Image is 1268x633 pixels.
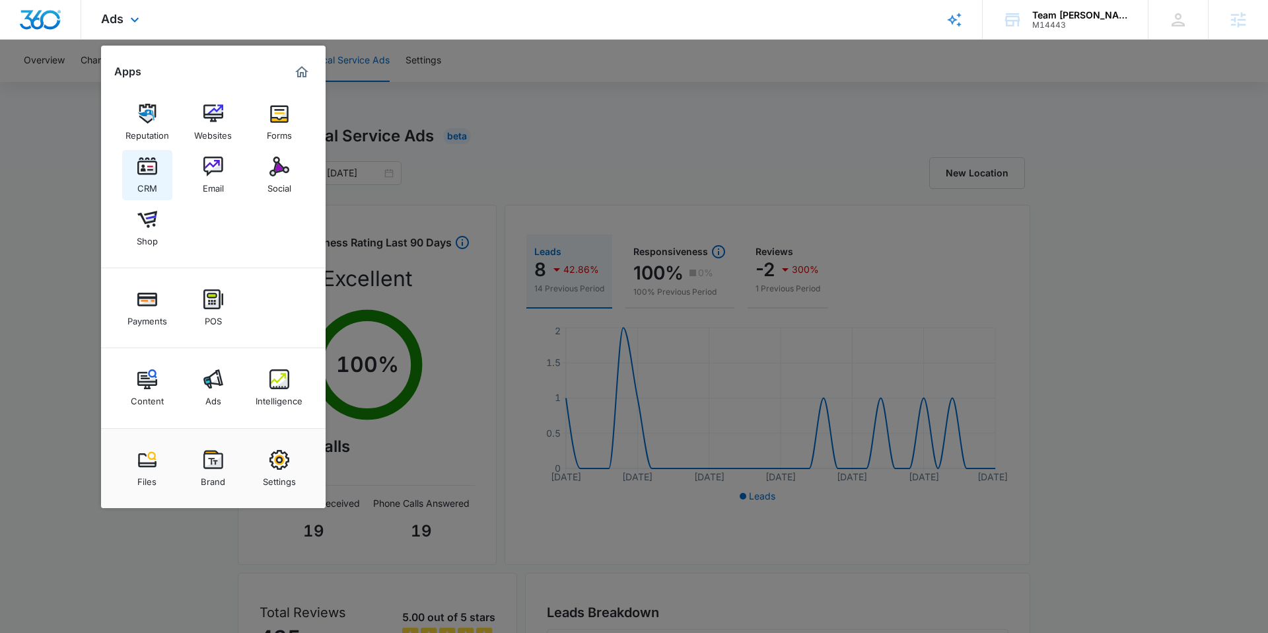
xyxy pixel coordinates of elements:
div: Shop [137,229,158,246]
a: CRM [122,150,172,200]
div: Ads [205,389,221,406]
a: Intelligence [254,363,304,413]
div: account id [1032,20,1129,30]
div: Intelligence [256,389,302,406]
a: POS [188,283,238,333]
div: Settings [263,470,296,487]
div: Files [137,470,157,487]
div: Content [131,389,164,406]
a: Brand [188,443,238,494]
div: Social [267,176,291,194]
a: Settings [254,443,304,494]
div: POS [205,309,222,326]
div: Forms [267,124,292,141]
div: Websites [194,124,232,141]
a: Files [122,443,172,494]
div: Payments [127,309,167,326]
div: account name [1032,10,1129,20]
a: Marketing 360® Dashboard [291,61,312,83]
a: Content [122,363,172,413]
a: Shop [122,203,172,253]
div: CRM [137,176,157,194]
span: Ads [101,12,123,26]
a: Payments [122,283,172,333]
div: Brand [201,470,225,487]
h2: Apps [114,65,141,78]
a: Forms [254,97,304,147]
a: Websites [188,97,238,147]
a: Social [254,150,304,200]
a: Email [188,150,238,200]
a: Reputation [122,97,172,147]
div: Email [203,176,224,194]
a: Ads [188,363,238,413]
div: Reputation [125,124,169,141]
